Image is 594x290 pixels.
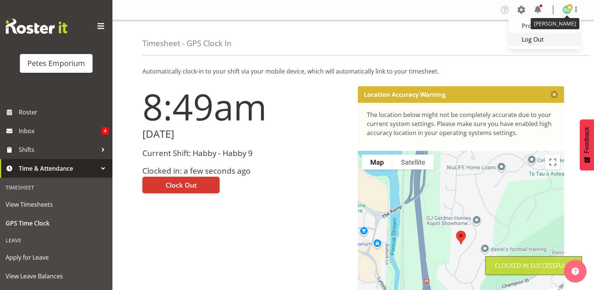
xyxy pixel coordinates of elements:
[142,39,232,48] h4: Timesheet - GPS Clock In
[166,180,197,190] span: Clock Out
[545,155,560,170] button: Toggle fullscreen view
[142,128,349,140] h2: [DATE]
[19,125,102,137] span: Inbox
[367,110,555,137] div: The location below might not be completely accurate due to your current system settings. Please m...
[584,127,590,153] span: Feedback
[6,218,107,229] span: GPS Time Clock
[2,180,111,195] div: Timesheet
[19,144,97,155] span: Shifts
[2,233,111,248] div: Leave
[572,267,579,275] img: help-xxl-2.png
[2,248,111,267] a: Apply for Leave
[6,270,107,282] span: View Leave Balances
[364,91,446,98] p: Location Accuracy Warning
[509,19,581,33] a: Profile
[6,19,67,34] img: Rosterit website logo
[2,214,111,233] a: GPS Time Clock
[142,86,349,127] h1: 8:49am
[27,58,85,69] div: Petes Emporium
[19,107,109,118] span: Roster
[6,199,107,210] span: View Timesheets
[580,119,594,170] button: Feedback - Show survey
[19,163,97,174] span: Time & Attendance
[142,167,349,175] h3: Clocked in: a few seconds ago
[102,127,109,135] span: 4
[495,261,573,270] div: Clocked in Successfully
[2,267,111,285] a: View Leave Balances
[551,91,558,98] button: Close message
[142,149,349,158] h3: Current Shift: Habby - Habby 9
[509,33,581,46] a: Log Out
[6,252,107,263] span: Apply for Leave
[563,5,572,14] img: ruth-robertson-taylor722.jpg
[142,177,220,193] button: Clock Out
[142,67,564,76] p: Automatically clock-in to your shift via your mobile device, which will automatically link to you...
[2,195,111,214] a: View Timesheets
[362,155,392,170] button: Show street map
[392,155,434,170] button: Show satellite imagery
